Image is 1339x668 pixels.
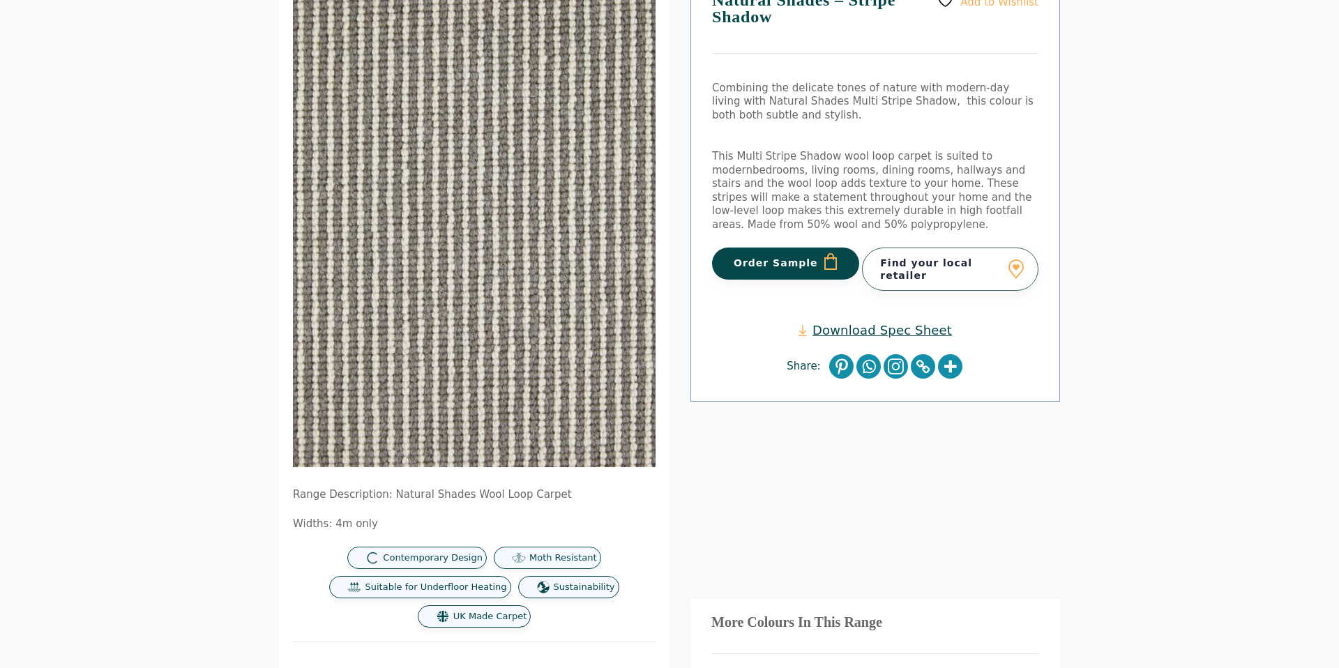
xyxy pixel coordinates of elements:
[938,354,962,379] a: More
[787,360,827,374] span: Share:
[712,82,1034,121] span: Combining the delicate tones of nature with modern-day living with Natural Shades Multi Stripe Sh...
[453,611,527,623] span: UK Made Carpet
[529,552,597,564] span: Moth Resistant
[799,322,952,338] a: Download Spec Sheet
[365,582,506,593] span: Suitable for Underfloor Heating
[712,164,1031,231] span: bedrooms, living rooms, dining rooms, hallways and stairs and the wool loop adds texture to your ...
[862,248,1038,291] a: Find your local retailer
[712,248,859,280] button: Order Sample
[712,150,992,176] span: This Multi Stripe Shadow wool loop carpet is suited to modern
[884,354,908,379] a: Instagram
[856,354,881,379] a: Whatsapp
[293,517,656,531] p: Widths: 4m only
[711,620,1039,625] h3: More Colours In This Range
[829,354,854,379] a: Pinterest
[554,582,615,593] span: Sustainability
[383,552,483,564] span: Contemporary Design
[911,354,935,379] a: Copy Link
[293,488,656,502] p: Range Description: Natural Shades Wool Loop Carpet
